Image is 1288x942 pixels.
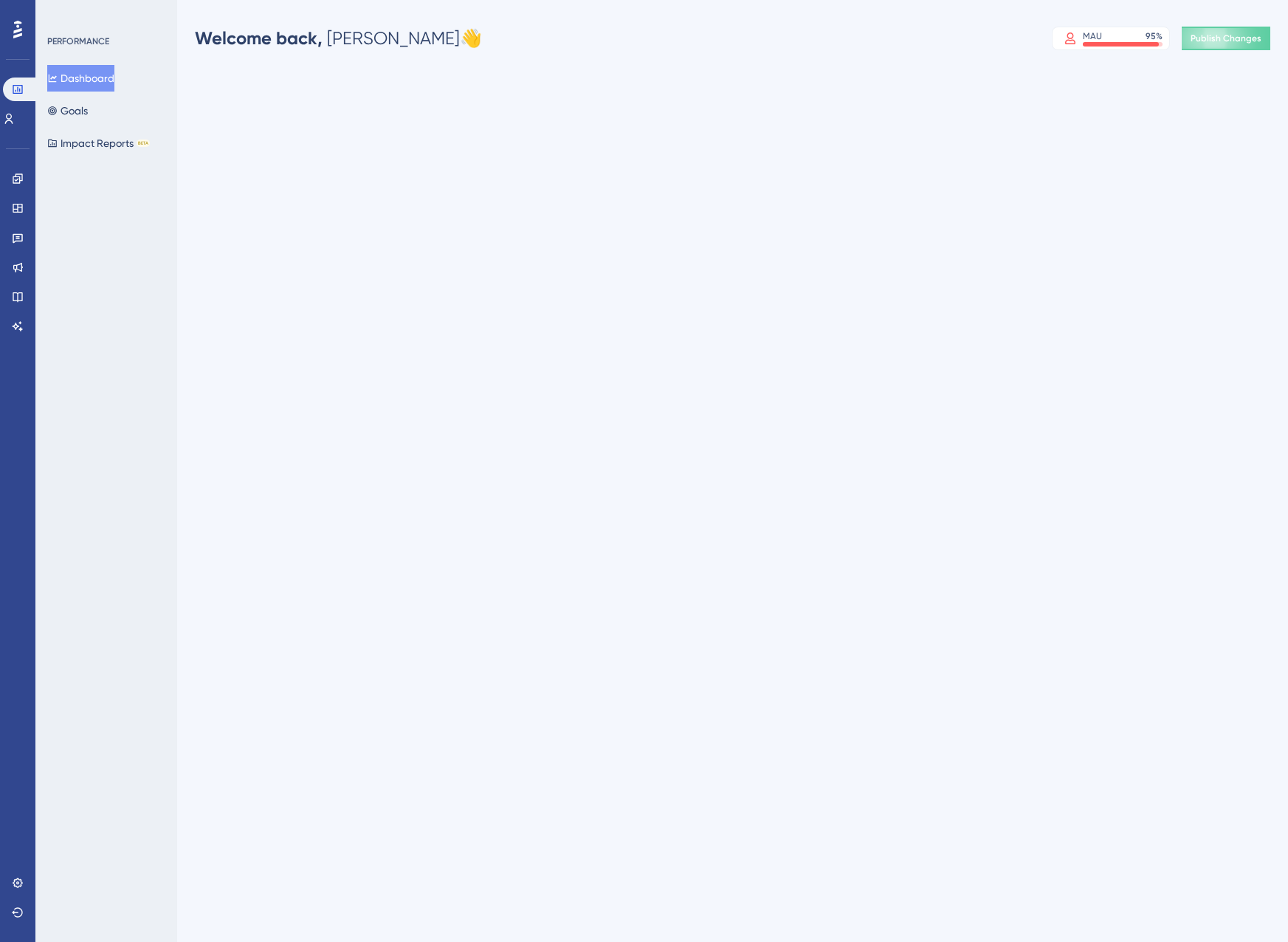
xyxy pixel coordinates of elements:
span: Welcome back, [195,27,323,49]
button: Publish Changes [1182,27,1270,50]
button: Goals [47,97,88,124]
button: Dashboard [47,65,114,92]
div: BETA [137,140,150,147]
div: [PERSON_NAME] 👋 [195,27,482,50]
div: PERFORMANCE [47,35,109,47]
button: Impact ReportsBETA [47,130,150,157]
div: 95 % [1146,30,1163,42]
span: Publish Changes [1191,32,1261,44]
div: MAU [1083,30,1102,42]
